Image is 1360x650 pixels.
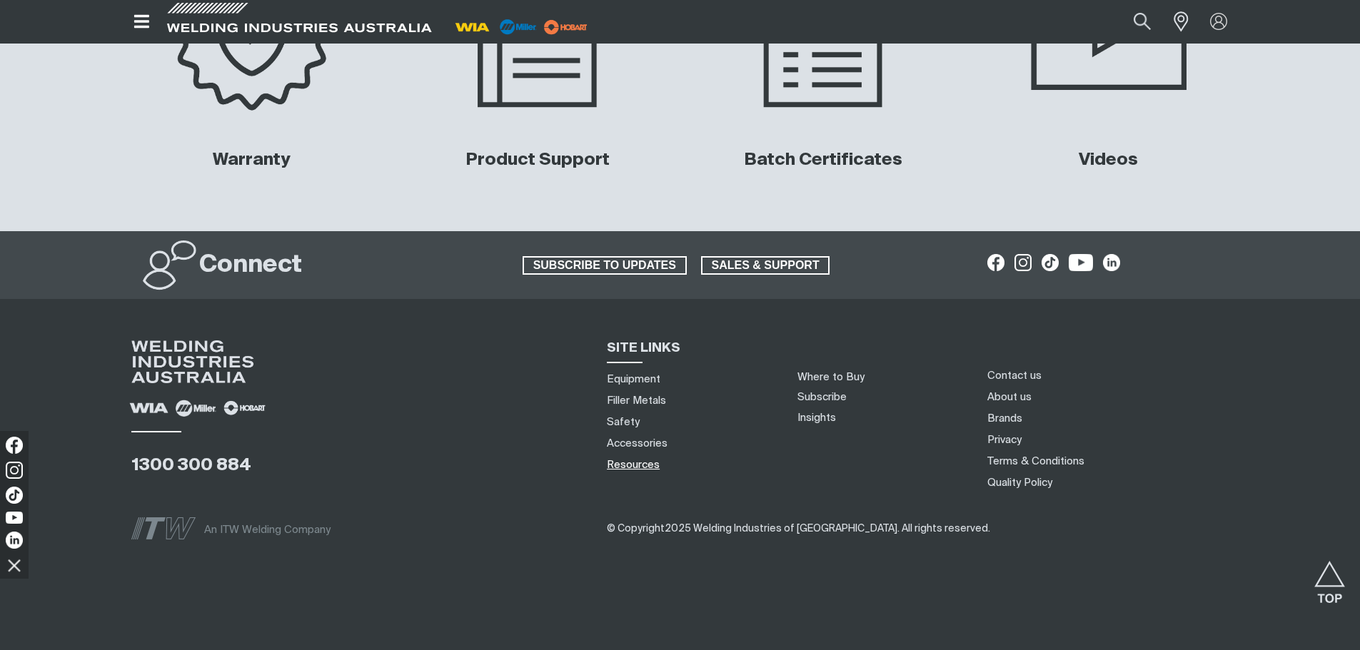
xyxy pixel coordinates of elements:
[2,553,26,577] img: hide socials
[1314,561,1346,593] button: Scroll to top
[607,342,680,355] span: SITE LINKS
[797,412,836,423] a: Insights
[524,256,685,275] span: SUBSCRIBE TO UPDATES
[607,372,660,387] a: Equipment
[199,250,302,281] h2: Connect
[1099,6,1166,38] input: Product name or item number...
[797,392,847,402] a: Subscribe
[6,437,23,454] img: Facebook
[982,365,1256,494] nav: Footer
[607,457,660,472] a: Resources
[797,372,865,382] a: Where to Buy
[987,432,1022,447] a: Privacy
[213,151,291,168] a: Warranty
[987,390,1032,405] a: About us
[607,415,640,430] a: Safety
[1079,151,1138,168] a: Videos
[702,256,829,275] span: SALES & SUPPORT
[6,512,23,524] img: YouTube
[607,523,990,534] span: ​​​​​​​​​​​​​​​​​​ ​​​​​​
[987,411,1022,426] a: Brands
[607,436,668,451] a: Accessories
[701,256,830,275] a: SALES & SUPPORT
[540,21,592,32] a: miller
[987,475,1052,490] a: Quality Policy
[131,457,251,474] a: 1300 300 884
[523,256,687,275] a: SUBSCRIBE TO UPDATES
[465,151,610,168] a: Product Support
[204,524,331,535] span: An ITW Welding Company
[987,368,1042,383] a: Contact us
[6,462,23,479] img: Instagram
[540,16,592,38] img: miller
[987,454,1084,469] a: Terms & Conditions
[607,524,990,534] span: © Copyright 2025 Welding Industries of [GEOGRAPHIC_DATA] . All rights reserved.
[602,369,780,476] nav: Sitemap
[6,487,23,504] img: TikTok
[744,151,902,168] a: Batch Certificates
[1118,6,1167,38] button: Search products
[6,532,23,549] img: LinkedIn
[607,393,666,408] a: Filler Metals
